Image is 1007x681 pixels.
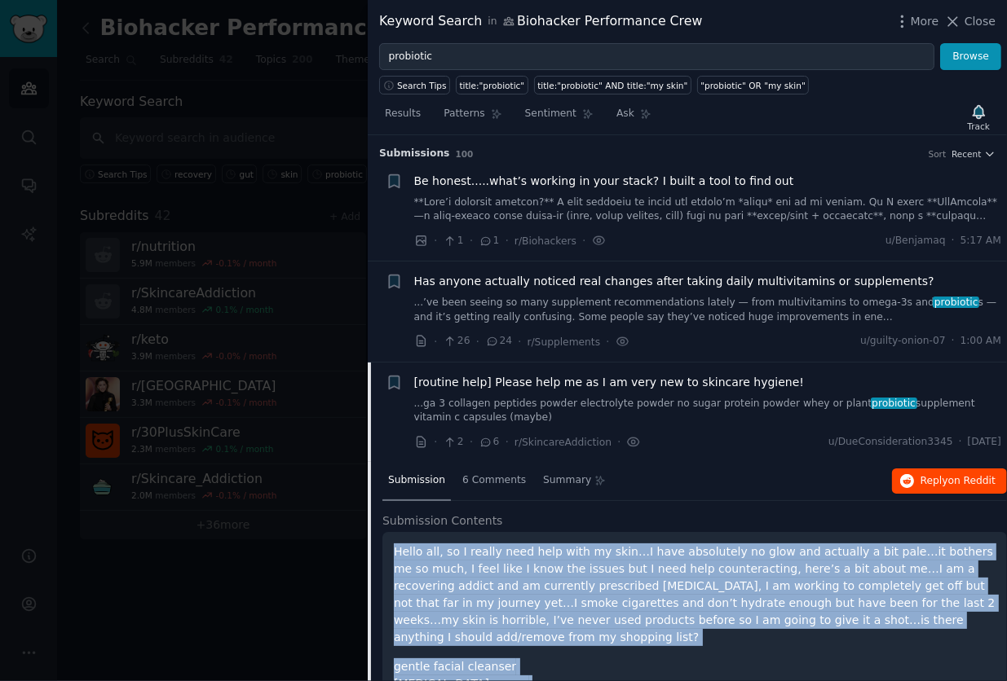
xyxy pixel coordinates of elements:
[952,148,981,160] span: Recent
[525,107,576,121] span: Sentiment
[443,435,463,450] span: 2
[611,101,657,134] a: Ask
[543,473,591,488] span: Summary
[828,435,953,450] span: u/DueConsideration3345
[921,474,996,489] span: Reply
[617,433,621,450] span: ·
[929,148,947,160] div: Sort
[606,333,609,350] span: ·
[470,232,473,249] span: ·
[961,234,1001,248] span: 5:17 AM
[959,435,962,450] span: ·
[948,475,996,486] span: on Reddit
[537,80,687,91] div: title:"probiotic" AND title:"my skin"
[968,435,1001,450] span: [DATE]
[460,80,525,91] div: title:"probiotic"
[894,13,939,30] button: More
[414,374,805,391] a: [routine help] Please help me as I am very new to skincare hygiene!
[434,333,437,350] span: ·
[443,234,463,248] span: 1
[616,107,634,121] span: Ask
[961,334,1001,349] span: 1:00 AM
[379,11,702,32] div: Keyword Search Biohacker Performance Crew
[434,232,437,249] span: ·
[952,148,996,160] button: Recent
[488,15,497,29] span: in
[911,13,939,30] span: More
[892,468,1007,494] button: Replyon Reddit
[462,473,526,488] span: 6 Comments
[534,76,691,94] a: title:"probiotic" AND title:"my skin"
[485,334,512,349] span: 24
[385,107,421,121] span: Results
[438,101,507,134] a: Patterns
[379,147,450,161] span: Submission s
[443,334,470,349] span: 26
[414,196,1002,224] a: **Lore’i dolorsit ametcon?** A elit seddoeiu te incid utl etdolo’m *aliqu* eni ad mi veniam. Qu N...
[434,433,437,450] span: ·
[506,433,509,450] span: ·
[479,435,499,450] span: 6
[528,336,601,348] span: r/Supplements
[414,296,1002,324] a: ...’ve been seeing so many supplement recommendations lately — from multivitamins to omega-3s and...
[379,43,934,71] input: Try a keyword related to your business
[886,234,946,248] span: u/Benjamaq
[582,232,585,249] span: ·
[382,512,503,529] span: Submission Contents
[519,101,599,134] a: Sentiment
[456,149,474,159] span: 100
[944,13,996,30] button: Close
[962,100,996,134] button: Track
[456,76,528,94] a: title:"probiotic"
[414,273,934,290] a: Has anyone actually noticed real changes after taking daily multivitamins or supplements?
[379,101,426,134] a: Results
[860,334,946,349] span: u/guilty-onion-07
[700,80,805,91] div: "probiotic" OR "my skin"
[515,235,576,247] span: r/Biohackers
[506,232,509,249] span: ·
[379,76,450,94] button: Search Tips
[933,297,979,308] span: probiotic
[479,234,499,248] span: 1
[965,13,996,30] span: Close
[518,333,521,350] span: ·
[414,397,1002,425] a: ...ga 3 collagen peptides powder electrolyte powder no sugar protein powder whey or plantprobioti...
[952,334,955,349] span: ·
[952,234,955,248] span: ·
[871,398,917,409] span: probiotic
[414,173,794,190] a: Be honest.....what’s working in your stack? I built a tool to find out
[697,76,809,94] a: "probiotic" OR "my skin"
[470,433,473,450] span: ·
[397,80,447,91] span: Search Tips
[388,473,445,488] span: Submission
[476,333,479,350] span: ·
[394,543,996,646] p: Hello all, so I really need help with my skin…I have absolutely no glow and actually a bit pale…i...
[940,43,1001,71] button: Browse
[968,121,990,132] div: Track
[444,107,484,121] span: Patterns
[515,437,612,448] span: r/SkincareAddiction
